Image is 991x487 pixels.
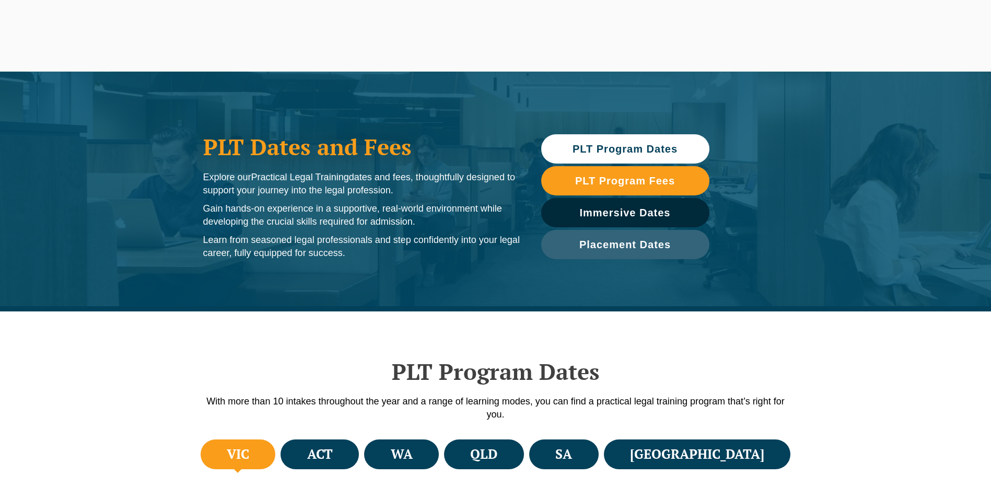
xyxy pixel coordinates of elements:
[203,134,520,160] h1: PLT Dates and Fees
[198,358,794,385] h2: PLT Program Dates
[198,395,794,421] p: With more than 10 intakes throughout the year and a range of learning modes, you can find a pract...
[203,171,520,197] p: Explore our dates and fees, thoughtfully designed to support your journey into the legal profession.
[307,446,333,463] h4: ACT
[470,446,497,463] h4: QLD
[541,230,709,259] a: Placement Dates
[541,134,709,164] a: PLT Program Dates
[203,234,520,260] p: Learn from seasoned legal professionals and step confidently into your legal career, fully equipp...
[575,176,675,186] span: PLT Program Fees
[541,198,709,227] a: Immersive Dates
[227,446,249,463] h4: VIC
[573,144,678,154] span: PLT Program Dates
[541,166,709,195] a: PLT Program Fees
[630,446,764,463] h4: [GEOGRAPHIC_DATA]
[555,446,572,463] h4: SA
[580,207,671,218] span: Immersive Dates
[579,239,671,250] span: Placement Dates
[391,446,413,463] h4: WA
[251,172,349,182] span: Practical Legal Training
[203,202,520,228] p: Gain hands-on experience in a supportive, real-world environment while developing the crucial ski...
